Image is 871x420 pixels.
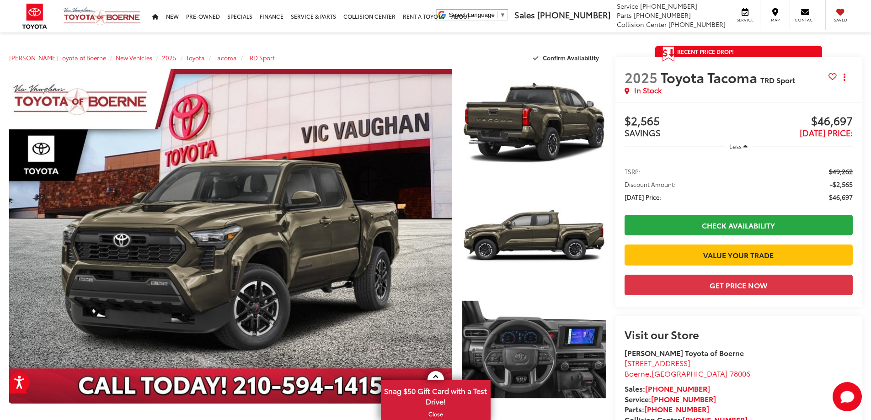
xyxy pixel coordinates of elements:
img: 2025 Toyota Tacoma TRD Sport [460,294,607,405]
span: Recent Price Drop! [677,48,734,55]
img: Vic Vaughan Toyota of Boerne [63,7,141,26]
img: 2025 Toyota Tacoma TRD Sport [460,181,607,292]
span: TSRP: [625,167,641,176]
span: TRD Sport [760,74,795,85]
span: Boerne [625,368,649,378]
span: Select Language [449,11,495,18]
a: Select Language​ [449,11,506,18]
a: Toyota [186,53,205,62]
a: New Vehicles [116,53,152,62]
a: Expand Photo 2 [462,182,606,291]
span: Confirm Availability [543,53,599,62]
span: Discount Amount: [625,180,676,189]
a: [STREET_ADDRESS] Boerne,[GEOGRAPHIC_DATA] 78006 [625,357,750,378]
span: Less [729,142,742,150]
span: $46,697 [738,115,853,128]
button: Toggle Chat Window [833,382,862,411]
span: [DATE] Price: [800,127,853,138]
a: Get Price Drop Alert [9,379,27,393]
a: Expand Photo 1 [462,69,606,177]
span: -$2,565 [830,180,853,189]
a: [PERSON_NAME] Toyota of Boerne [9,53,106,62]
span: SAVINGS [625,127,661,138]
span: [PHONE_NUMBER] [668,20,726,29]
a: Expand Photo 0 [9,69,452,404]
span: dropdown dots [844,74,845,81]
strong: [PERSON_NAME] Toyota of Boerne [625,347,744,358]
span: 78006 [730,368,750,378]
button: Confirm Availability [528,50,606,66]
img: 2025 Toyota Tacoma TRD Sport [5,67,456,405]
a: 2025 [162,53,176,62]
span: $2,565 [625,115,739,128]
a: [PHONE_NUMBER] [645,383,710,393]
a: [PHONE_NUMBER] [651,393,716,404]
span: Sales [514,9,535,21]
span: Map [765,17,785,23]
span: Collision Center [617,20,667,29]
button: Less [725,138,752,154]
a: TRD Sport [246,53,275,62]
span: $49,262 [829,167,853,176]
span: Parts [617,11,632,20]
span: Contact [795,17,815,23]
span: Saved [830,17,850,23]
span: [PHONE_NUMBER] [537,9,610,21]
span: Snag $50 Gift Card with a Test Drive! [382,381,490,409]
a: [PHONE_NUMBER] [644,404,709,414]
strong: Parts: [625,404,709,414]
a: Expand Photo 3 [462,296,606,404]
span: $46,697 [829,192,853,202]
span: [STREET_ADDRESS] [625,357,690,368]
span: , [625,368,750,378]
span: ▼ [500,11,506,18]
span: In Stock [634,85,662,96]
button: Get Price Now [625,275,853,295]
span: [DATE] Price: [625,192,661,202]
a: Check Availability [625,215,853,235]
img: 2025 Toyota Tacoma TRD Sport [460,68,607,178]
span: [PHONE_NUMBER] [634,11,691,20]
strong: Service: [625,393,716,404]
strong: Sales: [625,383,710,393]
h2: Visit our Store [625,328,853,340]
span: [PHONE_NUMBER] [640,1,697,11]
a: Value Your Trade [625,245,853,265]
span: Service [617,1,638,11]
svg: Start Chat [833,382,862,411]
span: 2025 [625,67,657,87]
span: Get Price Drop Alert [663,46,674,62]
span: [GEOGRAPHIC_DATA] [652,368,728,378]
a: Get Price Drop Alert Recent Price Drop! [655,46,822,57]
button: Actions [837,69,853,85]
span: Toyota Tacoma [661,67,760,87]
a: Tacoma [214,53,237,62]
span: Service [735,17,755,23]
